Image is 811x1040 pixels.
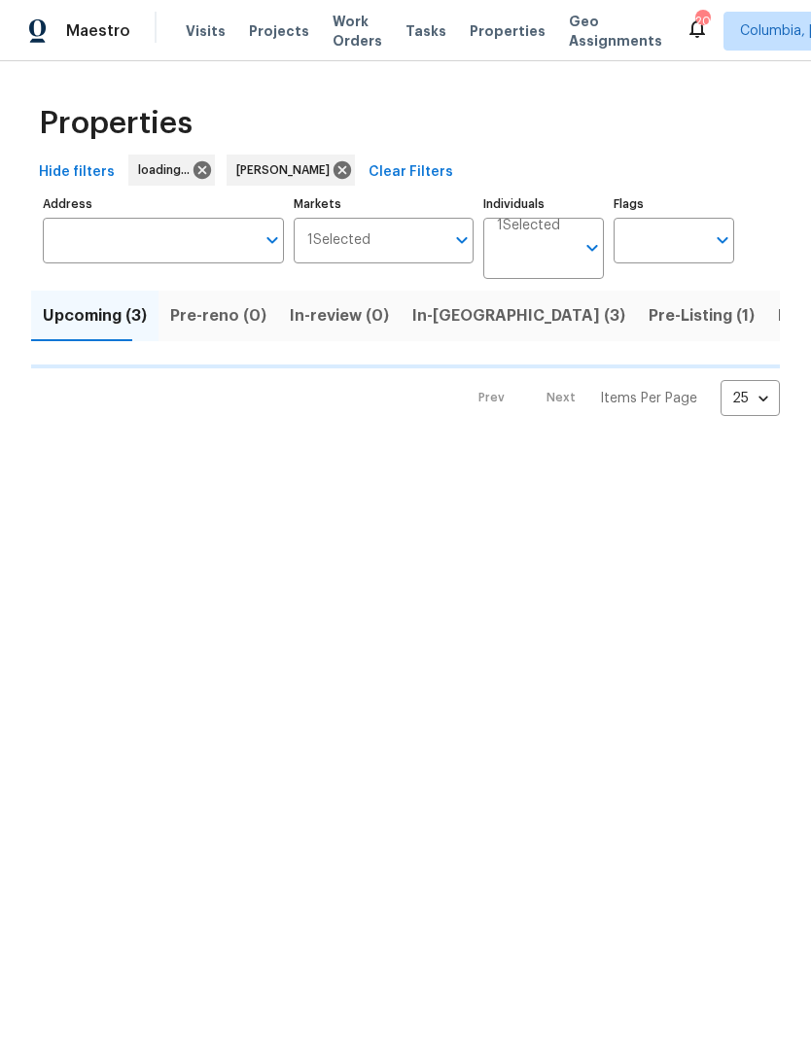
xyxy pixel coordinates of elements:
label: Markets [294,198,475,210]
span: Maestro [66,21,130,41]
span: Upcoming (3) [43,302,147,329]
label: Individuals [483,198,604,210]
div: [PERSON_NAME] [227,155,355,186]
label: Flags [614,198,734,210]
span: Pre-reno (0) [170,302,266,329]
div: 20 [695,12,709,31]
p: Items Per Page [600,389,697,408]
span: Clear Filters [369,160,453,185]
span: Projects [249,21,309,41]
span: 1 Selected [497,218,560,234]
nav: Pagination Navigation [460,380,780,416]
span: Properties [39,114,193,133]
div: loading... [128,155,215,186]
span: Tasks [405,24,446,38]
span: 1 Selected [307,232,370,249]
label: Address [43,198,284,210]
div: 25 [721,373,780,424]
span: Work Orders [333,12,382,51]
span: Pre-Listing (1) [649,302,755,329]
span: In-review (0) [290,302,389,329]
span: Geo Assignments [569,12,662,51]
span: [PERSON_NAME] [236,160,337,180]
span: loading... [138,160,197,180]
button: Hide filters [31,155,123,191]
button: Open [259,226,286,254]
button: Open [448,226,476,254]
span: Hide filters [39,160,115,185]
button: Open [709,226,736,254]
span: Properties [470,21,546,41]
span: In-[GEOGRAPHIC_DATA] (3) [412,302,625,329]
button: Clear Filters [361,155,461,191]
button: Open [579,234,606,261]
span: Visits [186,21,226,41]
